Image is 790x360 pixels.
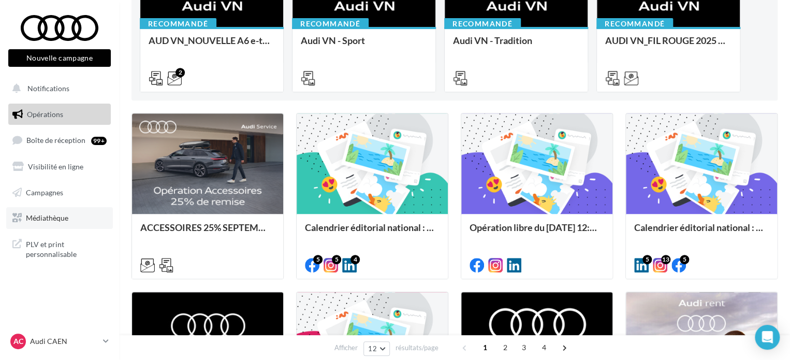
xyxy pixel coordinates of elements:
a: PLV et print personnalisable [6,233,113,264]
span: résultats/page [396,343,438,353]
div: Recommandé [596,18,673,30]
div: AUDI VN_FIL ROUGE 2025 - A1, Q2, Q3, Q5 et Q4 e-tron [605,35,732,56]
span: Campagnes [26,188,63,196]
div: 5 [313,255,323,264]
div: Opération libre du [DATE] 12:06 [470,222,604,243]
div: 4 [350,255,360,264]
a: Visibilité en ligne [6,156,113,178]
a: AC Audi CAEN [8,332,111,351]
span: AC [13,336,23,347]
div: 99+ [91,137,107,145]
div: Recommandé [444,18,521,30]
div: Audi VN - Sport [301,35,427,56]
button: 12 [363,341,390,356]
div: Calendrier éditorial national : du 02.09 au 03.09 [305,222,440,243]
a: Opérations [6,104,113,125]
span: 2 [497,339,514,356]
span: 3 [516,339,532,356]
span: Visibilité en ligne [28,162,83,171]
div: Recommandé [140,18,216,30]
span: PLV et print personnalisable [26,237,107,260]
div: ACCESSOIRES 25% SEPTEMBRE - AUDI SERVICE [140,222,275,243]
div: 5 [642,255,652,264]
a: Boîte de réception99+ [6,129,113,151]
span: Opérations [27,110,63,119]
span: Médiathèque [26,213,68,222]
div: 13 [661,255,670,264]
span: 1 [477,339,493,356]
div: AUD VN_NOUVELLE A6 e-tron [149,35,275,56]
p: Audi CAEN [30,336,99,347]
div: Recommandé [292,18,369,30]
span: Afficher [334,343,358,353]
div: 5 [332,255,341,264]
div: 2 [175,68,185,77]
span: Notifications [27,84,69,93]
a: Campagnes [6,182,113,204]
span: 12 [368,344,377,353]
div: Audi VN - Tradition [453,35,579,56]
div: Calendrier éditorial national : semaine du 25.08 au 31.08 [634,222,769,243]
span: 4 [536,339,552,356]
a: Médiathèque [6,207,113,229]
span: Boîte de réception [26,136,85,145]
div: Open Intercom Messenger [755,325,780,350]
div: 5 [680,255,689,264]
button: Nouvelle campagne [8,49,111,67]
button: Notifications [6,78,109,99]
